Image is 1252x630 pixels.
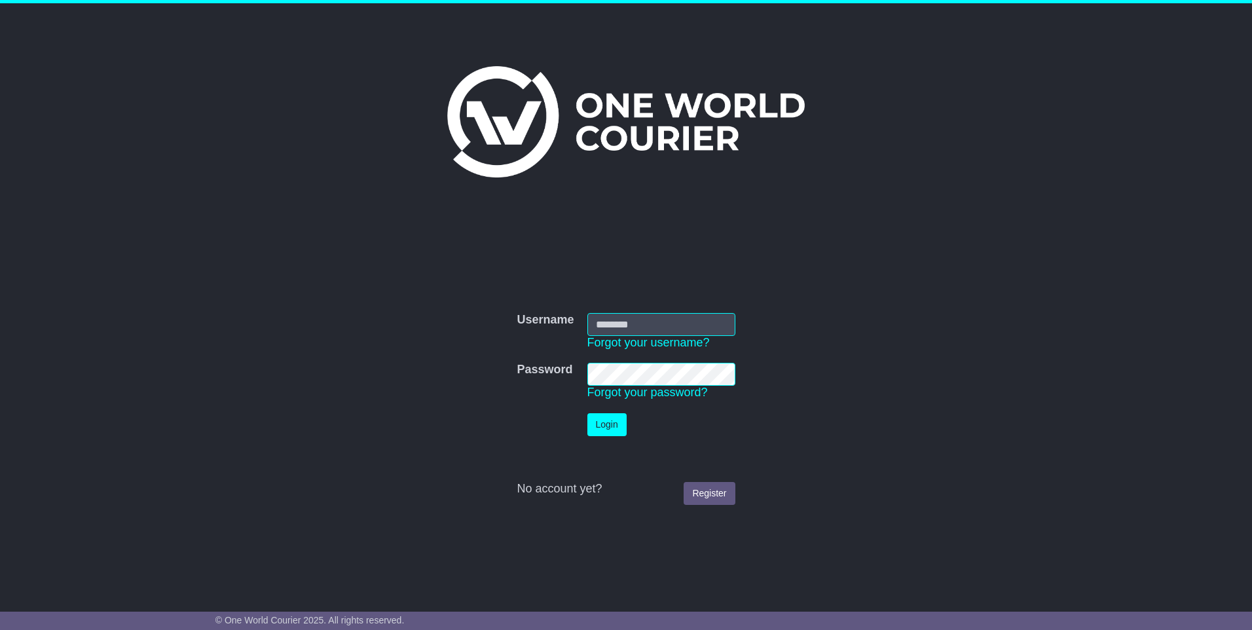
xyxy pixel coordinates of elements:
a: Forgot your username? [587,336,710,349]
button: Login [587,413,627,436]
a: Register [684,482,735,505]
a: Forgot your password? [587,386,708,399]
div: No account yet? [517,482,735,496]
img: One World [447,66,805,177]
label: Username [517,313,574,327]
span: © One World Courier 2025. All rights reserved. [215,615,405,625]
label: Password [517,363,572,377]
